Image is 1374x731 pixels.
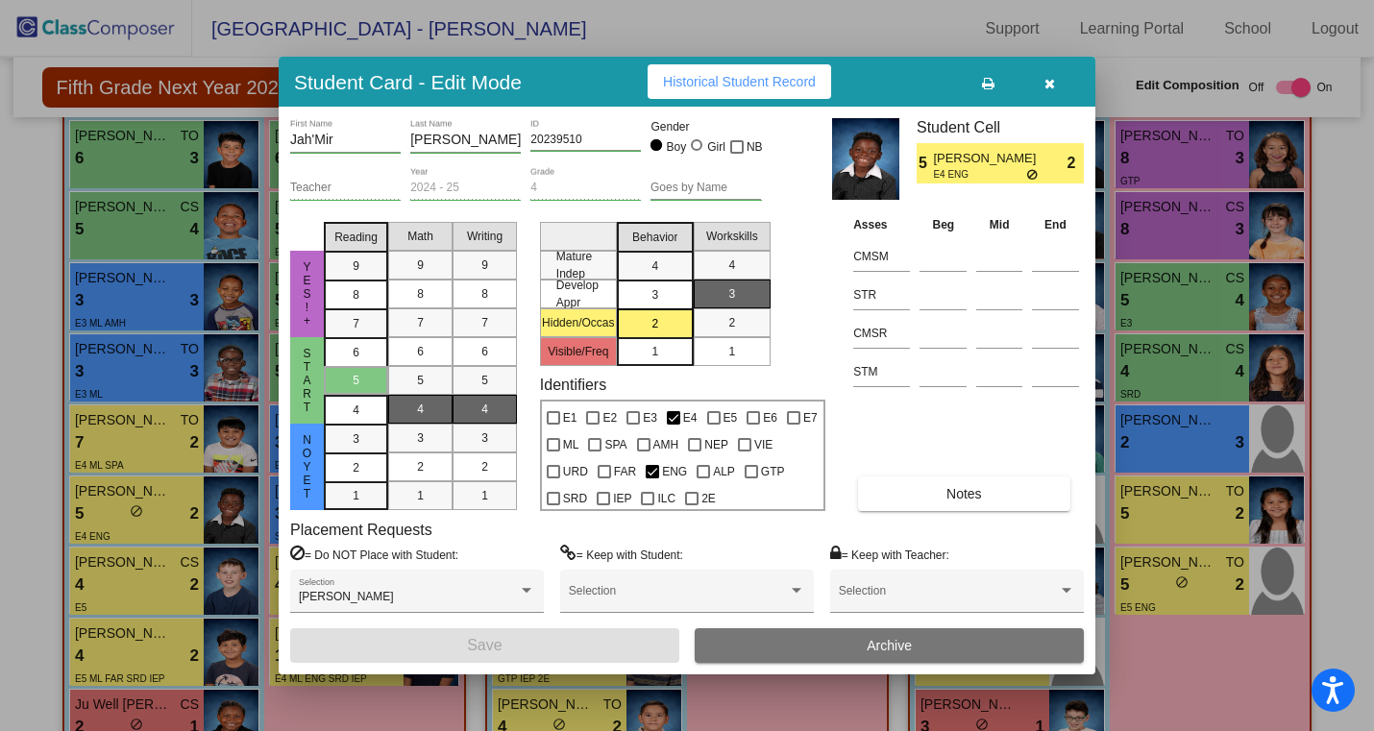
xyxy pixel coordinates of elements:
[853,319,910,348] input: assessment
[728,343,735,360] span: 1
[481,429,488,447] span: 3
[662,460,687,483] span: ENG
[417,401,424,418] span: 4
[695,628,1084,663] button: Archive
[643,406,657,429] span: E3
[830,545,949,564] label: = Keep with Teacher:
[853,280,910,309] input: assessment
[563,487,587,510] span: SRD
[467,228,503,245] span: Writing
[481,343,488,360] span: 6
[858,476,1069,511] button: Notes
[713,460,735,483] span: ALP
[417,487,424,504] span: 1
[467,637,502,653] span: Save
[648,64,831,99] button: Historical Student Record
[481,401,488,418] span: 4
[933,149,1040,168] span: [PERSON_NAME]
[299,433,316,500] span: noYET
[728,314,735,331] span: 2
[666,138,687,156] div: Boy
[290,521,432,539] label: Placement Requests
[651,343,658,360] span: 1
[530,182,641,195] input: grade
[290,628,679,663] button: Save
[632,229,677,246] span: Behavior
[933,167,1026,182] span: E4 ENG
[417,429,424,447] span: 3
[481,458,488,475] span: 2
[1027,214,1084,235] th: End
[481,256,488,274] span: 9
[651,286,658,304] span: 3
[613,487,631,510] span: IEP
[728,256,735,274] span: 4
[481,487,488,504] span: 1
[650,118,761,135] mat-label: Gender
[417,372,424,389] span: 5
[481,314,488,331] span: 7
[530,134,641,147] input: Enter ID
[417,343,424,360] span: 6
[353,286,359,304] span: 8
[724,406,738,429] span: E5
[299,260,316,328] span: yes!+
[663,74,816,89] span: Historical Student Record
[650,182,761,195] input: goes by name
[407,228,433,245] span: Math
[763,406,777,429] span: E6
[353,487,359,504] span: 1
[563,460,588,483] span: URD
[417,458,424,475] span: 2
[803,406,818,429] span: E7
[353,257,359,275] span: 9
[651,257,658,275] span: 4
[353,459,359,476] span: 2
[563,406,577,429] span: E1
[299,347,316,414] span: Start
[706,138,725,156] div: Girl
[602,406,617,429] span: E2
[706,228,758,245] span: Workskills
[704,433,728,456] span: NEP
[417,285,424,303] span: 8
[917,118,1084,136] h3: Student Cell
[971,214,1027,235] th: Mid
[410,182,521,195] input: year
[481,285,488,303] span: 8
[294,70,522,94] h3: Student Card - Edit Mode
[657,487,675,510] span: ILC
[299,590,394,603] span: [PERSON_NAME]
[917,152,933,175] span: 5
[563,433,579,456] span: ML
[540,376,606,394] label: Identifiers
[747,135,763,158] span: NB
[653,433,679,456] span: AMH
[353,315,359,332] span: 7
[353,402,359,419] span: 4
[754,433,773,456] span: VIE
[1067,152,1084,175] span: 2
[353,344,359,361] span: 6
[353,372,359,389] span: 5
[853,242,910,271] input: assessment
[334,229,378,246] span: Reading
[560,545,683,564] label: = Keep with Student:
[867,638,912,653] span: Archive
[481,372,488,389] span: 5
[353,430,359,448] span: 3
[683,406,698,429] span: E4
[728,285,735,303] span: 3
[290,545,458,564] label: = Do NOT Place with Student:
[614,460,636,483] span: FAR
[417,256,424,274] span: 9
[604,433,626,456] span: SPA
[915,214,971,235] th: Beg
[701,487,716,510] span: 2E
[290,182,401,195] input: teacher
[946,486,982,501] span: Notes
[651,315,658,332] span: 2
[853,357,910,386] input: assessment
[761,460,785,483] span: GTP
[417,314,424,331] span: 7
